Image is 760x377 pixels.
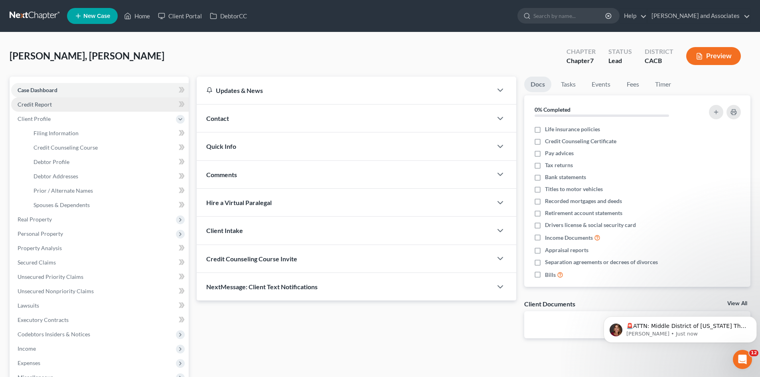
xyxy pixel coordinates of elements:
[27,126,189,140] a: Filing Information
[545,234,593,242] span: Income Documents
[645,56,673,65] div: CACB
[11,270,189,284] a: Unsecured Priority Claims
[27,169,189,184] a: Debtor Addresses
[545,185,603,193] span: Titles to motor vehicles
[83,13,110,19] span: New Case
[11,284,189,298] a: Unsecured Nonpriority Claims
[18,216,52,223] span: Real Property
[647,9,750,23] a: [PERSON_NAME] and Associates
[206,199,272,206] span: Hire a Virtual Paralegal
[34,158,69,165] span: Debtor Profile
[545,221,636,229] span: Drivers license & social security card
[11,97,189,112] a: Credit Report
[206,171,237,178] span: Comments
[18,345,36,352] span: Income
[608,56,632,65] div: Lead
[27,184,189,198] a: Prior / Alternate Names
[18,230,63,237] span: Personal Property
[120,9,154,23] a: Home
[206,255,297,263] span: Credit Counseling Course Invite
[206,227,243,234] span: Client Intake
[206,142,236,150] span: Quick Info
[18,245,62,251] span: Property Analysis
[645,47,673,56] div: District
[533,8,606,23] input: Search by name...
[686,47,741,65] button: Preview
[545,149,574,157] span: Pay advices
[620,77,646,92] a: Fees
[34,187,93,194] span: Prior / Alternate Names
[18,273,83,280] span: Unsecured Priority Claims
[18,87,57,93] span: Case Dashboard
[18,302,39,309] span: Lawsuits
[567,56,596,65] div: Chapter
[733,350,752,369] iframe: Intercom live chat
[34,173,78,180] span: Debtor Addresses
[206,283,318,290] span: NextMessage: Client Text Notifications
[608,47,632,56] div: Status
[11,255,189,270] a: Secured Claims
[545,197,622,205] span: Recorded mortgages and deeds
[18,259,56,266] span: Secured Claims
[11,241,189,255] a: Property Analysis
[749,350,758,356] span: 12
[10,50,164,61] span: [PERSON_NAME], [PERSON_NAME]
[620,9,647,23] a: Help
[531,318,744,326] p: No client documents yet.
[27,198,189,212] a: Spouses & Dependents
[600,300,760,355] iframe: Intercom notifications message
[567,47,596,56] div: Chapter
[545,173,586,181] span: Bank statements
[154,9,206,23] a: Client Portal
[545,258,658,266] span: Separation agreements or decrees of divorces
[206,86,483,95] div: Updates & News
[18,316,69,323] span: Executory Contracts
[535,106,570,113] strong: 0% Completed
[18,288,94,294] span: Unsecured Nonpriority Claims
[18,359,40,366] span: Expenses
[545,137,616,145] span: Credit Counseling Certificate
[34,201,90,208] span: Spouses & Dependents
[27,155,189,169] a: Debtor Profile
[18,115,51,122] span: Client Profile
[11,298,189,313] a: Lawsuits
[206,114,229,122] span: Contact
[524,300,575,308] div: Client Documents
[524,77,551,92] a: Docs
[34,130,79,136] span: Filing Information
[649,77,677,92] a: Timer
[206,9,251,23] a: DebtorCC
[545,161,573,169] span: Tax returns
[590,57,594,64] span: 7
[545,271,556,279] span: Bills
[18,331,90,338] span: Codebtors Insiders & Notices
[545,209,622,217] span: Retirement account statements
[555,77,582,92] a: Tasks
[27,140,189,155] a: Credit Counseling Course
[545,246,588,254] span: Appraisal reports
[11,313,189,327] a: Executory Contracts
[34,144,98,151] span: Credit Counseling Course
[18,101,52,108] span: Credit Report
[11,83,189,97] a: Case Dashboard
[545,125,600,133] span: Life insurance policies
[585,77,617,92] a: Events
